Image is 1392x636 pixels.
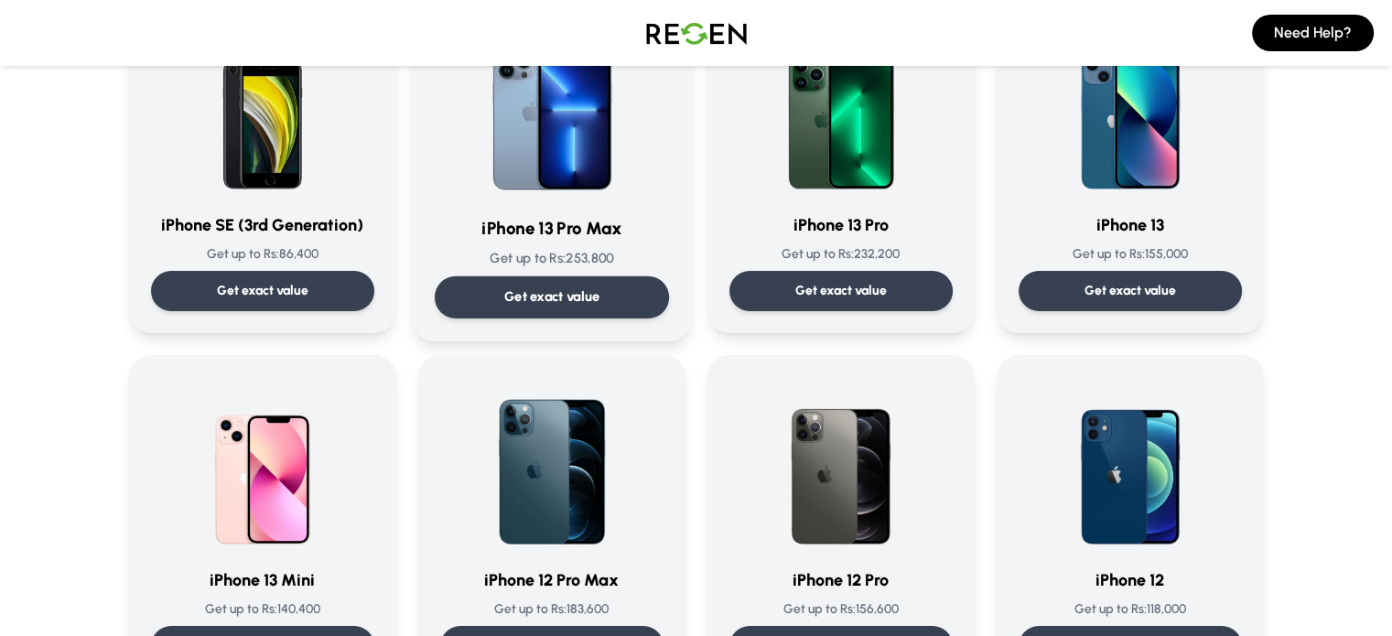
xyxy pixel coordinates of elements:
h3: iPhone 13 [1019,212,1242,238]
p: Get up to Rs: 118,000 [1019,600,1242,619]
h3: iPhone 12 [1019,567,1242,593]
img: iPhone 13 [1042,22,1218,198]
h3: iPhone 12 Pro Max [440,567,664,593]
img: iPhone 12 Pro [753,377,929,553]
h3: iPhone 13 Mini [151,567,374,593]
p: Get up to Rs: 183,600 [440,600,664,619]
p: Get up to Rs: 140,400 [151,600,374,619]
p: Get exact value [503,287,599,307]
p: Get exact value [795,282,887,300]
p: Get up to Rs: 155,000 [1019,245,1242,264]
h3: iPhone 13 Pro Max [434,215,668,242]
p: Get exact value [1084,282,1176,300]
h3: iPhone SE (3rd Generation) [151,212,374,238]
p: Get up to Rs: 156,600 [729,600,953,619]
img: iPhone SE (3rd Generation) [175,22,351,198]
p: Get up to Rs: 86,400 [151,245,374,264]
img: iPhone 13 Pro [753,22,929,198]
img: iPhone 12 [1042,377,1218,553]
p: Get up to Rs: 232,200 [729,245,953,264]
h3: iPhone 13 Pro [729,212,953,238]
img: iPhone 12 Pro Max [464,377,640,553]
h3: iPhone 12 Pro [729,567,953,593]
button: Need Help? [1252,15,1374,51]
p: Get up to Rs: 253,800 [434,249,668,268]
img: iPhone 13 Mini [175,377,351,553]
p: Get exact value [217,282,308,300]
img: Logo [632,7,761,59]
img: iPhone 13 Pro Max [459,15,644,199]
